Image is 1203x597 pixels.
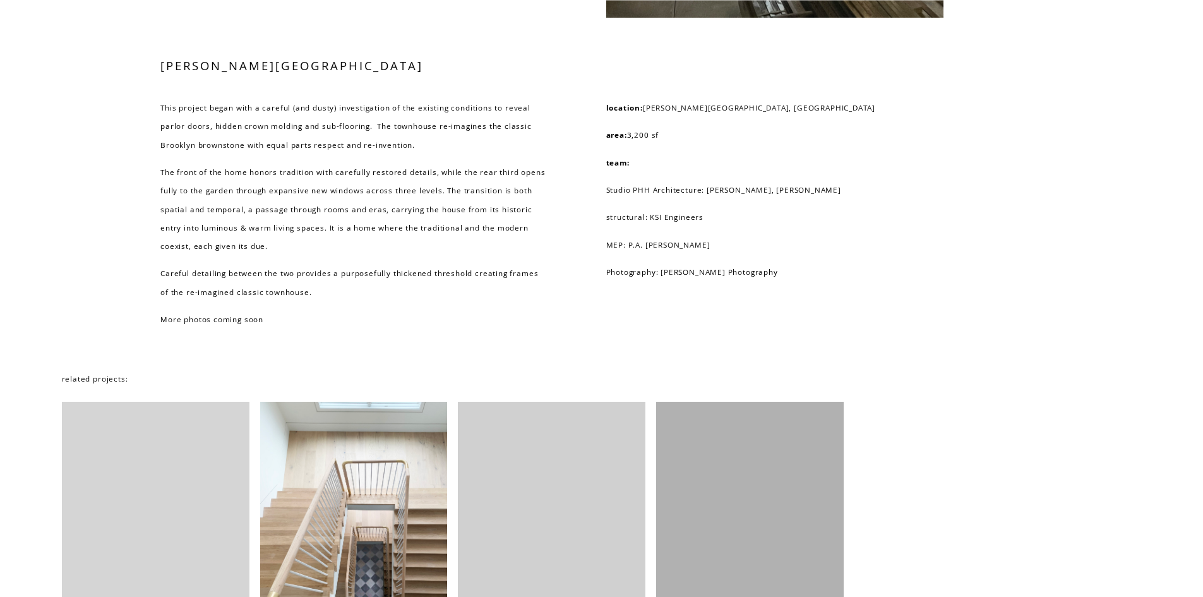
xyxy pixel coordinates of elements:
[606,181,944,199] p: Studio PHH Architecture: [PERSON_NAME], [PERSON_NAME]
[606,126,944,144] p: 3,200 sf
[62,370,349,388] p: related projects:
[160,163,548,255] p: The front of the home honors tradition with carefully restored details, while the rear third open...
[160,99,548,154] p: This project began with a careful (and dusty) investigation of the existing conditions to reveal ...
[606,102,643,112] strong: location:
[606,263,944,281] p: Photography: [PERSON_NAME] Photography
[160,310,548,329] p: More photos coming soon
[606,130,627,140] strong: area:
[160,57,548,74] h3: [PERSON_NAME][GEOGRAPHIC_DATA]
[606,208,944,226] p: structural: KSI Engineers
[160,264,548,301] p: Careful detailing between the two provides a purposefully thickened threshold creating frames of ...
[606,236,944,254] p: MEP: P.A. [PERSON_NAME]
[606,99,944,117] p: [PERSON_NAME][GEOGRAPHIC_DATA], [GEOGRAPHIC_DATA]
[606,157,630,167] strong: team:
